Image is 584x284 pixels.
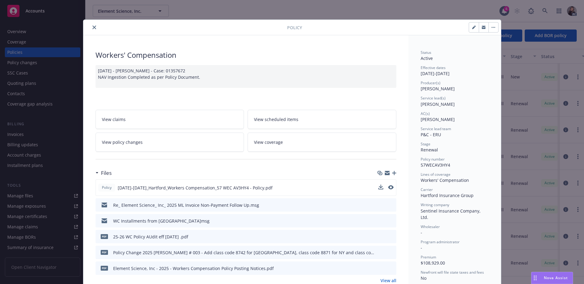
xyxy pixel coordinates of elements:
span: $108,929.00 [421,260,445,266]
span: Writing company [421,202,449,207]
span: P&C - ERU [421,132,441,137]
span: View scheduled items [254,116,298,123]
span: - [421,245,422,251]
button: preview file [388,185,394,191]
a: View coverage [248,133,396,152]
a: View policy changes [96,133,244,152]
span: AC(s) [421,111,430,116]
span: [PERSON_NAME] [421,86,455,92]
span: View claims [102,116,126,123]
div: WC Installments from [GEOGRAPHIC_DATA]msg [113,218,210,224]
span: Premium [421,255,436,260]
span: Hartford Insurance Group [421,192,474,198]
h3: Files [101,169,112,177]
button: preview file [388,234,394,240]
span: View policy changes [102,139,143,145]
div: 25-26 WC Policy AUdit eff [DATE] .pdf [113,234,188,240]
span: Status [421,50,431,55]
span: Carrier [421,187,433,192]
span: 57WECAV3HY4 [421,162,450,168]
div: Drag to move [531,272,539,284]
span: - [421,230,422,235]
span: Producer(s) [421,80,440,85]
a: View all [381,277,396,284]
button: download file [379,249,384,256]
span: [PERSON_NAME] [421,116,455,122]
button: preview file [388,185,394,189]
div: Element Science, Inc - 2025 - Workers Compensation Policy Posting Notices.pdf [113,265,274,272]
span: No [421,275,426,281]
span: Policy [287,24,302,31]
a: View claims [96,110,244,129]
span: Newfront will file state taxes and fees [421,270,484,275]
button: preview file [388,265,394,272]
span: View coverage [254,139,283,145]
button: download file [379,234,384,240]
span: Wholesaler [421,224,440,229]
button: download file [378,185,383,191]
span: [PERSON_NAME] [421,101,455,107]
div: Policy Change 2025 [PERSON_NAME] # 003 - Add class code 8742 for [GEOGRAPHIC_DATA], class code 88... [113,249,376,256]
div: Re_ Element Science_ Inc_ 2025 ML Invoice Non-Payment Follow Up.msg [113,202,259,208]
span: pdf [101,250,108,255]
button: preview file [388,202,394,208]
span: Renewal [421,147,438,153]
span: Policy [101,185,113,190]
span: Active [421,55,433,61]
span: [DATE]-[DATE]_Hartford_Workers Compensation_57 WEC AV3HY4 - Policy.pdf [118,185,273,191]
button: download file [379,265,384,272]
span: Workers' Compensation [421,177,469,183]
button: download file [379,202,384,208]
span: pdf [101,266,108,270]
button: close [91,24,98,31]
button: Nova Assist [531,272,573,284]
span: Service lead team [421,126,451,131]
div: [DATE] - [DATE] [421,65,489,77]
a: View scheduled items [248,110,396,129]
div: Workers' Compensation [96,50,396,60]
span: Program administrator [421,239,460,244]
button: download file [378,185,383,189]
span: Lines of coverage [421,172,450,177]
div: Files [96,169,112,177]
span: Sentinel Insurance Company, Ltd. [421,208,482,220]
span: Stage [421,141,430,147]
span: Policy number [421,157,445,162]
button: download file [379,218,384,224]
span: Service lead(s) [421,95,446,101]
div: [DATE] - [PERSON_NAME] - Case: 01357672 NAV Ingestion Completed as per Policy Document. [96,65,396,88]
button: preview file [388,249,394,256]
span: pdf [101,234,108,239]
span: Effective dates [421,65,446,70]
span: Nova Assist [544,275,568,280]
button: preview file [388,218,394,224]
